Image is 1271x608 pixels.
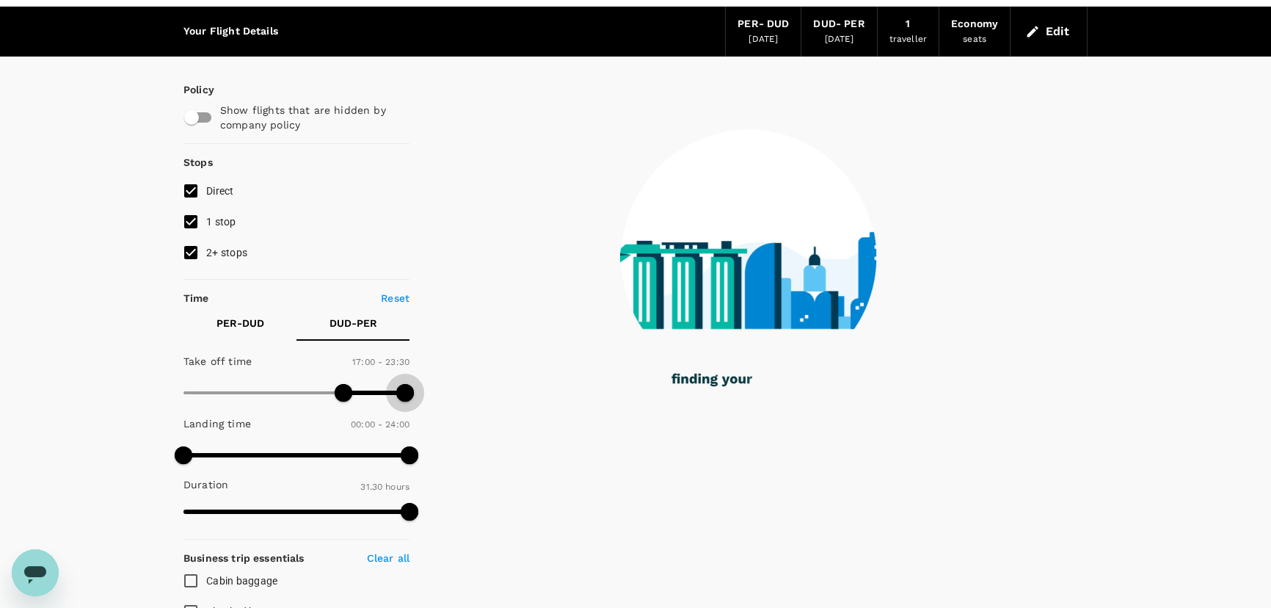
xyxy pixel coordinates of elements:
p: PER - DUD [216,316,264,330]
div: DUD - PER [813,16,864,32]
iframe: Button to launch messaging window [12,549,59,596]
span: 2+ stops [206,247,247,258]
span: 17:00 - 23:30 [352,357,409,367]
span: Direct [206,185,234,197]
div: [DATE] [825,32,854,47]
button: Edit [1022,20,1075,43]
span: 00:00 - 24:00 [351,419,409,430]
div: Economy [951,16,998,32]
div: PER - DUD [738,16,789,32]
span: Cabin baggage [206,575,277,587]
p: Show flights that are hidden by company policy [220,103,399,132]
span: 1 stop [206,216,236,228]
p: DUD - PER [329,316,377,330]
p: Time [183,291,209,305]
p: Take off time [183,354,252,369]
p: Policy [183,82,197,97]
div: traveller [889,32,927,47]
div: [DATE] [749,32,778,47]
p: Landing time [183,416,251,431]
p: Clear all [367,551,409,565]
span: 31.30 hours [360,482,409,492]
strong: Stops [183,156,213,168]
g: finding your flights [671,374,798,387]
p: Reset [381,291,409,305]
strong: Business trip essentials [183,552,305,564]
div: seats [963,32,986,47]
div: 1 [906,16,910,32]
div: Your Flight Details [183,23,278,40]
p: Duration [183,477,228,492]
